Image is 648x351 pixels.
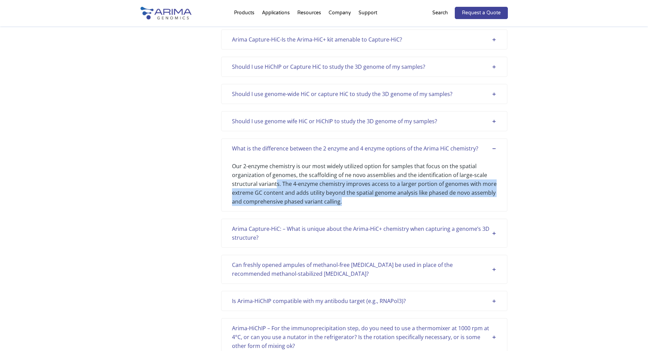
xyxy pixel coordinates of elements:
[455,7,508,19] a: Request a Quote
[232,117,497,126] div: Should I use genome wife HiC or HiChIP to study the 3D genome of my samples?
[232,224,497,242] div: Arima Capture-HiC: – What is unique about the Arima-HiC+ chemistry when capturing a genome’s 3D s...
[232,260,497,278] div: Can freshly opened ampules of methanol-free [MEDICAL_DATA] be used in place of the recommended me...
[140,7,192,19] img: Arima-Genomics-logo
[232,297,497,305] div: Is Arima-HiChIP compatible with my antibodu target (e.g., RNAPol3)?
[232,90,497,98] div: Should I use genome-wide HiC or capture HiC to study the 3D genome of my samples?
[432,9,448,17] p: Search
[232,35,497,44] div: Arima Capture-HiC-Is the Arima-HiC+ kit amenable to Capture-HiC?
[232,153,497,206] div: Our 2-enzyme chemistry is our most widely utilized option for samples that focus on the spatial o...
[232,62,497,71] div: Should I use HiChIP or Capture HiC to study the 3D genome of my samples?
[232,324,497,350] div: Arima-HiChIP – For the immunoprecipitation step, do you need to use a thermomixer at 1000 rpm at ...
[232,144,497,153] div: What is the difference between the 2 enzyme and 4 enzyme options of the Arima HiC chemistry?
